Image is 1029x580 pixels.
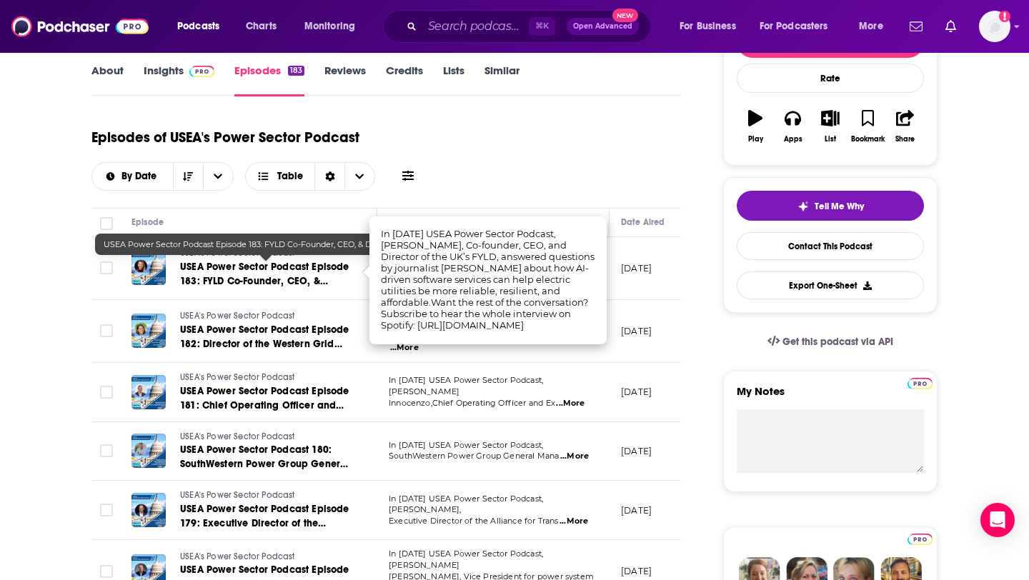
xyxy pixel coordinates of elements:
[180,384,352,413] a: USEA Power Sector Podcast Episode 181: Chief Operating Officer and Executive Vice President for [...
[180,311,295,321] span: USEA's Power Sector Podcast
[895,135,915,144] div: Share
[908,531,933,545] a: Pro website
[484,64,520,96] a: Similar
[737,271,924,299] button: Export One-Sheet
[389,494,543,515] span: In [DATE] USEA Power Sector Podcast, [PERSON_NAME],
[180,431,352,444] a: USEA's Power Sector Podcast
[234,64,304,96] a: Episodes183
[737,191,924,221] button: tell me why sparkleTell Me Why
[180,261,349,301] span: USEA Power Sector Podcast Episode 183: FYLD Co-Founder, CEO, & Director [PERSON_NAME]
[100,504,113,516] span: Toggle select row
[756,324,905,359] a: Get this podcast via API
[797,201,809,212] img: tell me why sparkle
[621,325,652,337] p: [DATE]
[294,15,374,38] button: open menu
[245,162,376,191] button: Choose View
[979,11,1010,42] img: User Profile
[443,64,464,96] a: Lists
[180,385,349,440] span: USEA Power Sector Podcast Episode 181: Chief Operating Officer and Executive Vice President for [...
[173,163,203,190] button: Sort Direction
[324,64,366,96] a: Reviews
[784,135,802,144] div: Apps
[680,16,736,36] span: For Business
[612,9,638,22] span: New
[92,171,173,181] button: open menu
[389,440,543,450] span: In [DATE] USEA Power Sector Podcast,
[849,15,901,38] button: open menu
[180,502,352,531] a: USEA Power Sector Podcast Episode 179: Executive Director of the Alliance for Transportation Elec...
[621,386,652,398] p: [DATE]
[621,445,652,457] p: [DATE]
[560,451,589,462] span: ...More
[390,342,419,354] span: ...More
[277,171,303,181] span: Table
[180,444,349,484] span: USEA Power Sector Podcast 180: SouthWestern Power Group General Manager [PERSON_NAME]
[621,262,652,274] p: [DATE]
[203,163,233,190] button: open menu
[389,451,559,461] span: SouthWestern Power Group General Mana
[189,66,214,77] img: Podchaser Pro
[908,534,933,545] img: Podchaser Pro
[386,64,423,96] a: Credits
[131,214,164,231] div: Episode
[979,11,1010,42] span: Logged in as elliesachs09
[737,384,924,409] label: My Notes
[100,444,113,457] span: Toggle select row
[389,214,434,231] div: Description
[887,101,924,152] button: Share
[908,376,933,389] a: Pro website
[750,15,849,38] button: open menu
[397,10,665,43] div: Search podcasts, credits, & more...
[573,23,632,30] span: Open Advanced
[180,372,295,382] span: USEA's Power Sector Podcast
[529,17,555,36] span: ⌘ K
[621,504,652,516] p: [DATE]
[849,101,886,152] button: Bookmark
[737,64,924,93] div: Rate
[782,336,893,348] span: Get this podcast via API
[560,516,588,527] span: ...More
[980,503,1015,537] div: Open Intercom Messenger
[812,101,849,152] button: List
[314,163,344,190] div: Sort Direction
[100,386,113,399] span: Toggle select row
[621,565,652,577] p: [DATE]
[180,551,352,564] a: USEA's Power Sector Podcast
[167,15,238,38] button: open menu
[177,16,219,36] span: Podcasts
[180,324,349,379] span: USEA Power Sector Podcast Episode 182: Director of the Western Grid Group and Principal with the ...
[11,13,149,40] img: Podchaser - Follow, Share and Rate Podcasts
[422,15,529,38] input: Search podcasts, credits, & more...
[760,16,828,36] span: For Podcasters
[180,443,352,471] a: USEA Power Sector Podcast 180: SouthWestern Power Group General Manager [PERSON_NAME]
[237,15,285,38] a: Charts
[389,398,555,408] span: Innocenzo,Chief Operating Officer and Ex
[180,371,352,384] a: USEA's Power Sector Podcast
[180,323,352,351] a: USEA Power Sector Podcast Episode 182: Director of the Western Grid Group and Principal with the ...
[621,214,665,231] div: Date Aired
[859,16,883,36] span: More
[389,516,559,526] span: Executive Director of the Alliance for Trans
[815,201,864,212] span: Tell Me Why
[670,15,754,38] button: open menu
[567,18,639,35] button: Open AdvancedNew
[100,324,113,337] span: Toggle select row
[100,261,113,274] span: Toggle select row
[104,239,468,249] span: USEA Power Sector Podcast Episode 183: FYLD Co-Founder, CEO, & Director [PERSON_NAME]
[851,135,885,144] div: Bookmark
[180,489,352,502] a: USEA's Power Sector Podcast
[91,129,359,146] h1: Episodes of USEA's Power Sector Podcast
[180,551,295,561] span: USEA's Power Sector Podcast
[100,565,113,578] span: Toggle select row
[556,398,585,409] span: ...More
[748,135,763,144] div: Play
[180,503,349,558] span: USEA Power Sector Podcast Episode 179: Executive Director of the Alliance for Transportation Elec...
[180,431,295,441] span: USEA's Power Sector Podcast
[737,101,774,152] button: Play
[940,14,962,39] a: Show notifications dropdown
[389,375,543,396] span: In [DATE] USEA Power Sector Podcast, [PERSON_NAME]
[589,214,606,231] button: Column Actions
[999,11,1010,22] svg: Add a profile image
